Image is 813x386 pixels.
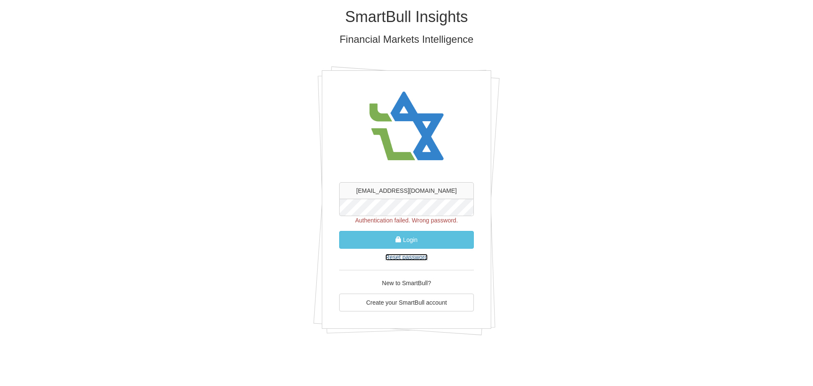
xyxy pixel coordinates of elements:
img: avatar [364,83,449,169]
h3: Financial Markets Intelligence [159,34,654,45]
span: New to SmartBull? [382,280,431,286]
input: username [339,182,474,199]
p: Authentication failed. Wrong password. [339,216,474,225]
button: Login [339,231,474,249]
a: Create your SmartBull account [339,294,474,311]
h1: SmartBull Insights [159,8,654,25]
a: Reset password [385,254,428,261]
